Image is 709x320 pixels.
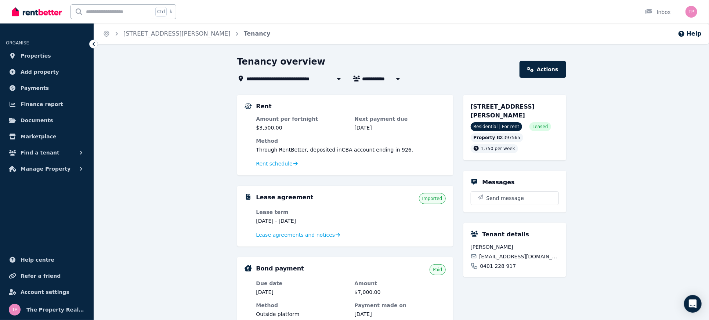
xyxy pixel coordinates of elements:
dt: Due date [256,280,347,287]
img: Bond Details [245,265,252,272]
span: Imported [422,196,442,201]
a: Refer a friend [6,269,88,283]
dt: Lease term [256,208,347,216]
a: Finance report [6,97,88,112]
dd: [DATE] [355,124,446,131]
span: Send message [486,194,524,202]
dd: [DATE] - [DATE] [256,217,347,225]
a: Actions [520,61,566,78]
h5: Rent [256,102,272,111]
img: Rental Payments [245,103,252,109]
span: ORGANISE [6,40,29,46]
a: Documents [6,113,88,128]
h1: Tenancy overview [237,56,326,68]
dd: $7,000.00 [355,288,446,296]
button: Send message [471,192,558,205]
h5: Messages [482,178,515,187]
img: The Property Realtors [686,6,697,18]
span: Payments [21,84,49,92]
a: [STREET_ADDRESS][PERSON_NAME] [123,30,231,37]
div: Inbox [645,8,671,16]
img: The Property Realtors [9,304,21,316]
a: Lease agreements and notices [256,231,340,239]
span: Help centre [21,255,54,264]
dt: Amount [355,280,446,287]
dd: Outside platform [256,310,347,318]
dd: $3,500.00 [256,124,347,131]
a: Tenancy [244,30,271,37]
span: The Property Realtors [26,305,85,314]
dd: [DATE] [256,288,347,296]
a: Marketplace [6,129,88,144]
span: 0401 228 917 [480,262,516,270]
span: Ctrl [155,7,167,17]
dt: Method [256,137,446,145]
a: Payments [6,81,88,95]
span: Leased [532,124,548,130]
button: Manage Property [6,161,88,176]
button: Help [678,29,702,38]
span: [PERSON_NAME] [471,243,559,251]
h5: Tenant details [482,230,529,239]
span: Lease agreements and notices [256,231,335,239]
dd: [DATE] [355,310,446,318]
span: Residential | For rent [471,122,522,131]
span: Finance report [21,100,63,109]
span: Marketplace [21,132,56,141]
button: Find a tenant [6,145,88,160]
span: Properties [21,51,51,60]
span: Paid [433,267,442,273]
div: : 397565 [471,133,524,142]
img: RentBetter [12,6,62,17]
dt: Next payment due [355,115,446,123]
span: Through RentBetter , deposited in CBA account ending in 926 . [256,147,413,153]
a: Properties [6,48,88,63]
span: Property ID [474,135,502,141]
dt: Payment made on [355,302,446,309]
span: Manage Property [21,164,70,173]
dt: Method [256,302,347,309]
nav: Breadcrumb [94,23,279,44]
span: [EMAIL_ADDRESS][DOMAIN_NAME] [479,253,558,260]
a: Rent schedule [256,160,298,167]
span: Add property [21,68,59,76]
dt: Amount per fortnight [256,115,347,123]
span: Refer a friend [21,272,61,280]
span: Account settings [21,288,69,297]
span: k [170,9,172,15]
h5: Lease agreement [256,193,314,202]
span: Rent schedule [256,160,293,167]
div: Open Intercom Messenger [684,295,702,313]
span: Find a tenant [21,148,59,157]
a: Help centre [6,252,88,267]
a: Add property [6,65,88,79]
span: [STREET_ADDRESS][PERSON_NAME] [471,103,535,119]
span: 1,750 per week [481,146,515,151]
h5: Bond payment [256,264,304,273]
span: Documents [21,116,53,125]
a: Account settings [6,285,88,299]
